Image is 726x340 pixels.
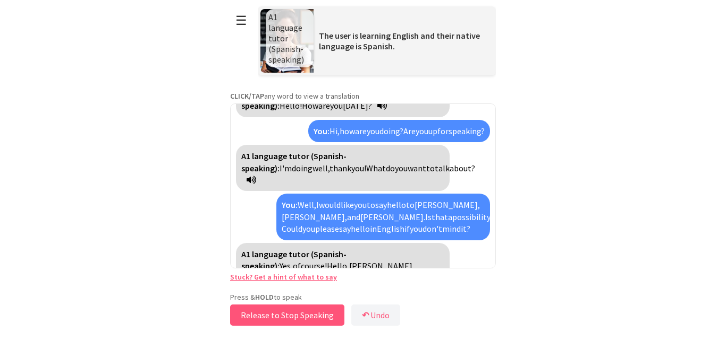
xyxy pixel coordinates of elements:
span: do [386,163,395,173]
span: Hi, [330,126,340,136]
span: I [316,199,319,210]
span: A1 language tutor (Spanish-speaking) [268,12,304,65]
span: well, [313,163,330,173]
span: it? [461,223,470,234]
span: you [395,163,408,173]
strong: A1 language tutor (Spanish-speaking): [241,151,347,173]
span: I'm [280,163,292,173]
button: Release to Stop Speaking [230,304,344,326]
span: and [347,212,360,222]
span: How [302,100,318,111]
div: Click to translate [236,243,450,301]
span: up [428,126,437,136]
span: how [340,126,355,136]
span: if [404,223,410,234]
span: The user is learning English and their native language is Spanish. [319,30,480,51]
span: a [448,212,452,222]
span: mind [442,223,461,234]
span: you [302,223,315,234]
div: Click to translate [308,120,490,142]
span: thank [330,163,351,173]
span: Are [403,126,416,136]
span: for [437,126,449,136]
span: Hello! [280,100,302,111]
span: doing [292,163,313,173]
span: Yes, [280,260,293,271]
span: [PERSON_NAME], [282,212,347,222]
span: [DATE]? [343,100,372,111]
span: you! [351,163,366,173]
span: you [354,199,367,210]
span: [PERSON_NAME], [415,199,480,210]
span: say [339,223,351,234]
span: to [426,163,435,173]
span: in [370,223,377,234]
span: Could [282,223,302,234]
strong: A1 language tutor (Spanish-speaking): [241,249,347,271]
span: [PERSON_NAME], [349,260,415,271]
span: hello [387,199,406,210]
img: Scenario Image [260,9,314,73]
span: that [432,212,448,222]
p: any word to view a translation [230,91,496,101]
span: you [410,223,423,234]
strong: You: [282,199,298,210]
span: doing? [379,126,403,136]
span: to [406,199,415,210]
span: say [375,199,387,210]
span: Well, [298,199,316,210]
span: like [341,199,354,210]
span: [PERSON_NAME]. [360,212,425,222]
button: ↶Undo [351,304,400,326]
span: are [355,126,367,136]
span: please [315,223,339,234]
div: Click to translate [276,194,490,240]
span: don't [423,223,442,234]
strong: You: [314,126,330,136]
span: you [330,100,343,111]
span: of [293,260,301,271]
strong: CLICK/TAP [230,91,264,101]
span: speaking? [449,126,485,136]
span: Hello, [327,260,349,271]
span: possibility? [452,212,494,222]
span: Is [425,212,432,222]
span: English [377,223,404,234]
span: about? [450,163,475,173]
span: talk [435,163,450,173]
span: want [408,163,426,173]
b: ↶ [362,310,369,320]
span: you [367,126,379,136]
button: ☰ [230,7,252,34]
span: What [366,163,386,173]
span: are [318,100,330,111]
a: Stuck? Get a hint of what to say [230,272,337,282]
p: Press & to speak [230,292,496,302]
span: to [367,199,375,210]
span: you [416,126,428,136]
span: would [319,199,341,210]
div: Click to translate [236,145,450,191]
span: course! [301,260,327,271]
span: hello [351,223,370,234]
strong: HOLD [255,292,274,302]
